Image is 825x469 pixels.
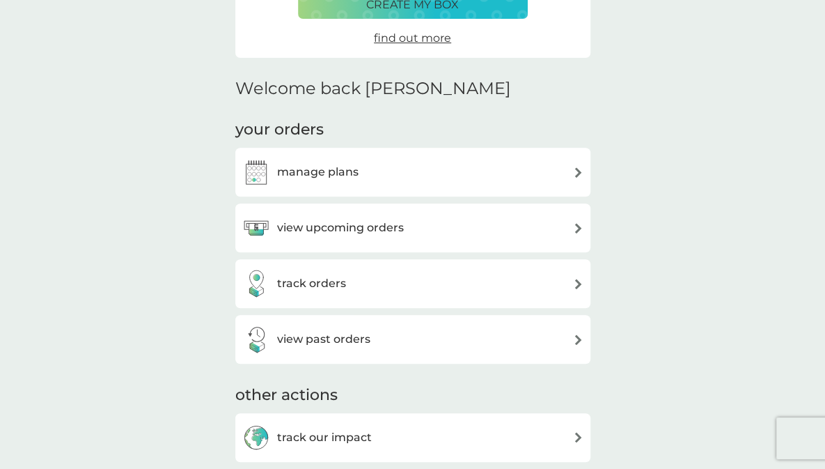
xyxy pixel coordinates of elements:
img: arrow right [573,223,583,233]
img: arrow right [573,167,583,178]
h3: manage plans [277,163,359,181]
h3: other actions [235,385,338,406]
img: arrow right [573,432,583,443]
h3: track our impact [277,429,372,447]
h3: your orders [235,119,324,141]
h3: view upcoming orders [277,219,404,237]
h3: view past orders [277,330,370,348]
img: arrow right [573,335,583,345]
a: find out more [374,29,451,47]
img: arrow right [573,279,583,289]
h2: Welcome back [PERSON_NAME] [235,79,511,99]
h3: track orders [277,275,346,293]
span: find out more [374,31,451,45]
